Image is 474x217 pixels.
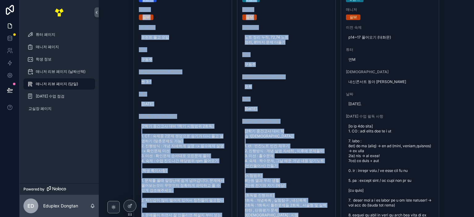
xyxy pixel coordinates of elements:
span: 이전 숙제 [242,25,331,30]
span: 튜터 [346,47,434,52]
span: Powered by [23,187,44,192]
a: 튜터 페이지 [23,29,95,40]
span: [DATE]. [141,102,225,106]
span: 튜터 페이지 [36,32,55,37]
span: 튜터 [139,47,227,52]
span: [DATE]. [245,106,328,111]
span: [DEMOGRAPHIC_DATA] [242,74,331,79]
span: 학생 정보 [36,57,52,62]
span: 날짜 [242,97,331,102]
span: [DATE]. [348,102,432,106]
span: [DEMOGRAPHIC_DATA] [139,69,227,74]
span: p14~17 풀어오기 (대화문) [348,35,432,40]
span: 프린트 풀고 오답 [141,35,225,40]
span: [DATE] 수업 필독 사항 [242,119,331,124]
div: 율M [350,15,357,20]
span: 이전 숙제 [139,25,227,30]
span: 연M [348,57,432,62]
span: 노트 정리 누적, 72,74 노트정리, 81까지 문제 다플기 [245,35,328,45]
span: 매니저 페이지 [36,44,59,49]
span: 날짜 [346,92,434,97]
a: 매니저 페이지 [23,41,95,52]
img: App logo [54,7,64,17]
span: [DATE] 수업 필독 사항 [346,114,434,119]
span: 매니저 리뷰 페이지 (날짜선택) [36,69,85,74]
div: 율M [246,15,253,20]
a: 매니저 리뷰 페이지 (날짜선택) [23,66,95,77]
span: 매니저 [346,7,434,12]
div: 율M [143,15,150,20]
span: 구동주 [245,62,328,67]
span: 교실장 페이지 [28,106,52,111]
span: 오투 [245,84,328,89]
span: 튜터 [242,52,331,57]
span: 구동주 [141,57,225,62]
span: 날짜 [139,92,227,97]
span: 내신콘서트 동아 [PERSON_NAME] [348,79,432,84]
span: 매니저 [139,7,227,12]
span: 이전 숙제 [346,25,434,30]
p: Eduplex Dongtan [43,203,78,209]
span: 매니저 리뷰 페이지 (당일) [36,81,78,86]
span: [DATE] 수업 필독 사항 [139,114,227,119]
a: [DATE] 수업 점검 [23,91,95,102]
a: 매니저 리뷰 페이지 (당일) [23,78,95,90]
a: 교실장 페이지 [23,103,95,114]
span: 쎈 3-1 [141,79,225,84]
div: scrollable content [20,25,99,122]
span: 매니저 [242,7,331,12]
a: 학생 정보 [23,54,95,65]
span: ED [27,202,34,210]
a: Powered by [20,183,99,195]
span: [DEMOGRAPHIC_DATA] [346,69,434,74]
span: [DATE] 수업 점검 [36,94,64,99]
